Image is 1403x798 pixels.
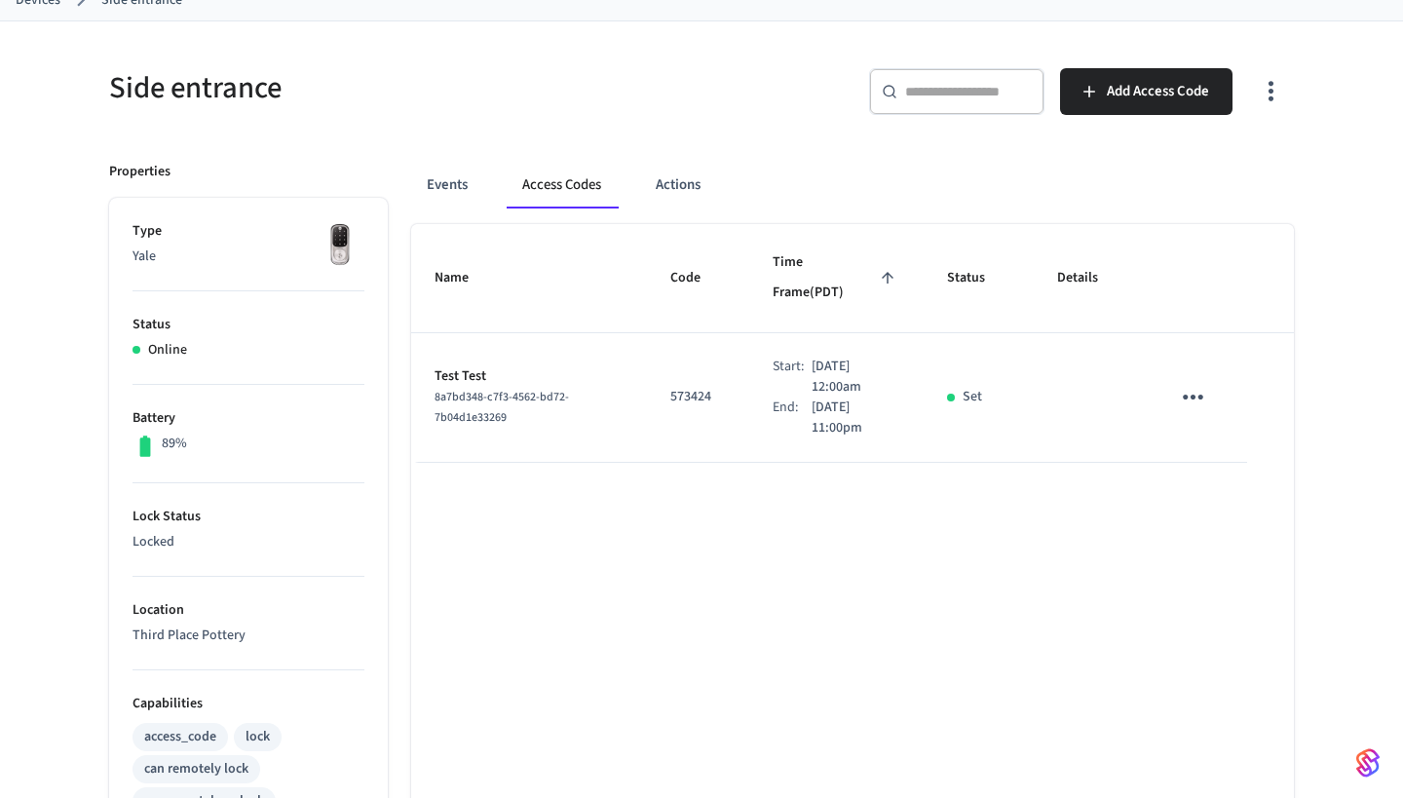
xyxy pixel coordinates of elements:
img: Yale Assure Touchscreen Wifi Smart Lock, Satin Nickel, Front [316,221,364,270]
span: Code [670,263,726,293]
div: End: [773,398,812,438]
div: ant example [411,162,1294,209]
span: Details [1057,263,1123,293]
p: Third Place Pottery [133,626,364,646]
p: Locked [133,532,364,552]
p: Test Test [435,366,624,387]
table: sticky table [411,224,1294,463]
button: Add Access Code [1060,68,1232,115]
p: [DATE] 11:00pm [812,398,900,438]
p: Battery [133,408,364,429]
button: Actions [640,162,716,209]
div: lock [246,727,270,747]
p: 573424 [670,387,726,407]
p: Properties [109,162,171,182]
button: Events [411,162,483,209]
p: Yale [133,247,364,267]
span: 8a7bd348-c7f3-4562-bd72-7b04d1e33269 [435,389,569,426]
p: Type [133,221,364,242]
div: access_code [144,727,216,747]
p: Lock Status [133,507,364,527]
img: SeamLogoGradient.69752ec5.svg [1356,747,1380,779]
button: Access Codes [507,162,617,209]
span: Name [435,263,494,293]
div: can remotely lock [144,759,248,779]
p: Online [148,340,187,361]
p: Location [133,600,364,621]
h5: Side entrance [109,68,690,108]
p: Status [133,315,364,335]
p: Set [963,387,982,407]
span: Add Access Code [1107,79,1209,104]
span: Status [947,263,1010,293]
p: 89% [162,434,187,454]
p: [DATE] 12:00am [812,357,899,398]
span: Time Frame(PDT) [773,247,900,309]
div: Start: [773,357,813,398]
p: Capabilities [133,694,364,714]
